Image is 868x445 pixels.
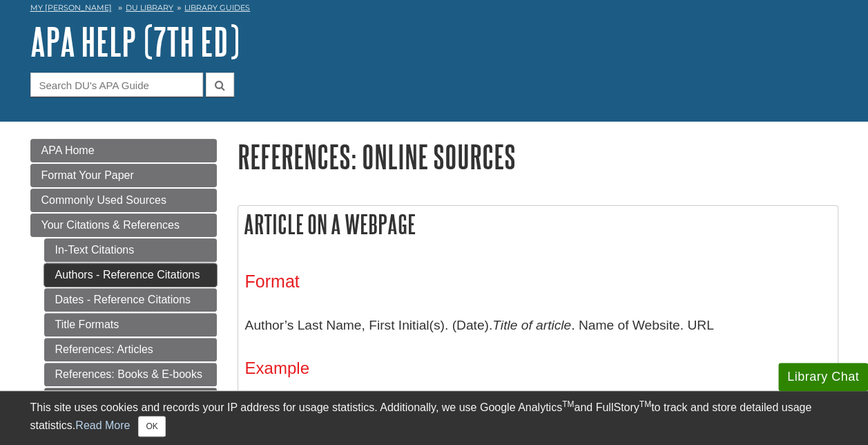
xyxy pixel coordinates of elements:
[44,363,217,386] a: References: Books & E-books
[75,419,130,431] a: Read More
[126,3,173,12] a: DU Library
[44,338,217,361] a: References: Articles
[184,3,250,12] a: Library Guides
[30,73,203,97] input: Search DU's APA Guide
[41,219,180,231] span: Your Citations & References
[41,194,166,206] span: Commonly Used Sources
[138,416,165,437] button: Close
[245,359,831,377] h4: Example
[639,399,651,409] sup: TM
[30,214,217,237] a: Your Citations & References
[562,399,574,409] sup: TM
[30,20,240,63] a: APA Help (7th Ed)
[44,288,217,312] a: Dates - Reference Citations
[41,144,95,156] span: APA Home
[30,399,838,437] div: This site uses cookies and records your IP address for usage statistics. Additionally, we use Goo...
[245,305,831,345] p: Author’s Last Name, First Initial(s). (Date). . Name of Website. URL
[245,272,831,292] h3: Format
[492,318,571,332] i: Title of article
[30,139,217,162] a: APA Home
[778,363,868,391] button: Library Chat
[30,189,217,212] a: Commonly Used Sources
[44,388,217,411] a: References: Online Sources
[41,169,134,181] span: Format Your Paper
[238,206,838,243] h2: Article on a Webpage
[44,313,217,337] a: Title Formats
[44,263,217,287] a: Authors - Reference Citations
[30,164,217,187] a: Format Your Paper
[30,2,112,14] a: My [PERSON_NAME]
[44,238,217,262] a: In-Text Citations
[238,139,838,174] h1: References: Online Sources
